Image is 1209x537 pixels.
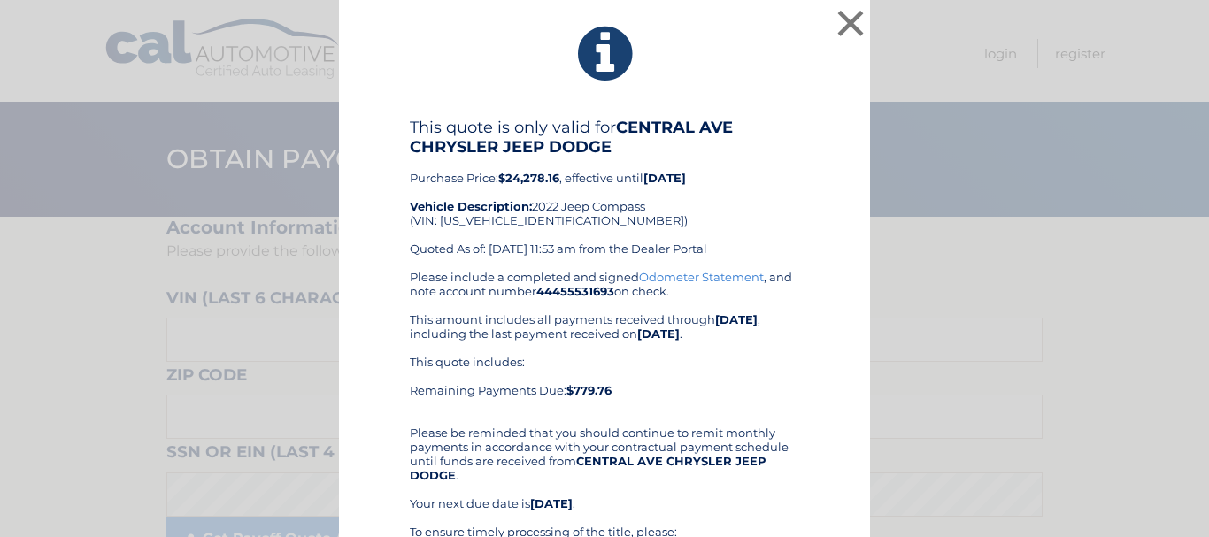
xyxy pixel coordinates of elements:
b: [DATE] [637,326,680,341]
b: CENTRAL AVE CHRYSLER JEEP DODGE [410,118,733,157]
div: This quote includes: Remaining Payments Due: [410,355,799,411]
strong: Vehicle Description: [410,199,532,213]
b: $24,278.16 [498,171,559,185]
h4: This quote is only valid for [410,118,799,157]
b: [DATE] [643,171,686,185]
a: Odometer Statement [639,270,764,284]
b: 44455531693 [536,284,614,298]
b: [DATE] [530,496,573,510]
div: Purchase Price: , effective until 2022 Jeep Compass (VIN: [US_VEHICLE_IDENTIFICATION_NUMBER]) Quo... [410,118,799,270]
b: CENTRAL AVE CHRYSLER JEEP DODGE [410,454,766,482]
b: [DATE] [715,312,758,326]
b: $779.76 [566,383,612,397]
button: × [833,5,868,41]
